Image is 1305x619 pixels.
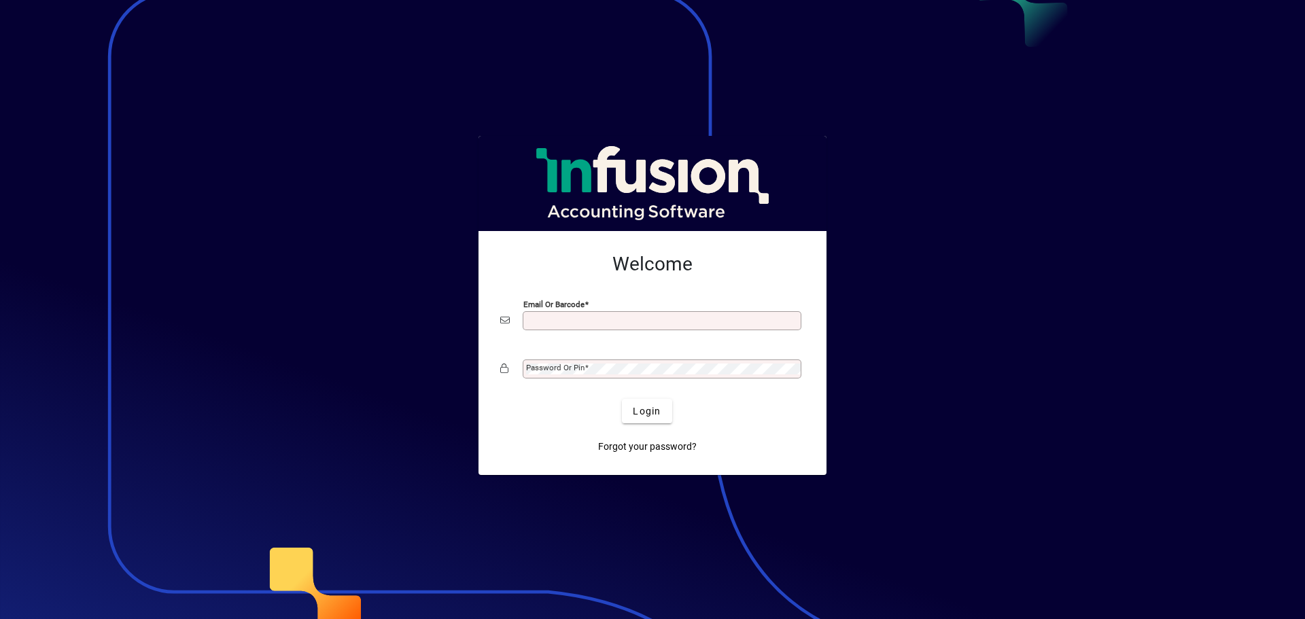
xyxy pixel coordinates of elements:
[593,434,702,459] a: Forgot your password?
[526,363,585,372] mat-label: Password or Pin
[523,300,585,309] mat-label: Email or Barcode
[598,440,697,454] span: Forgot your password?
[633,404,661,419] span: Login
[622,399,672,423] button: Login
[500,253,805,276] h2: Welcome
